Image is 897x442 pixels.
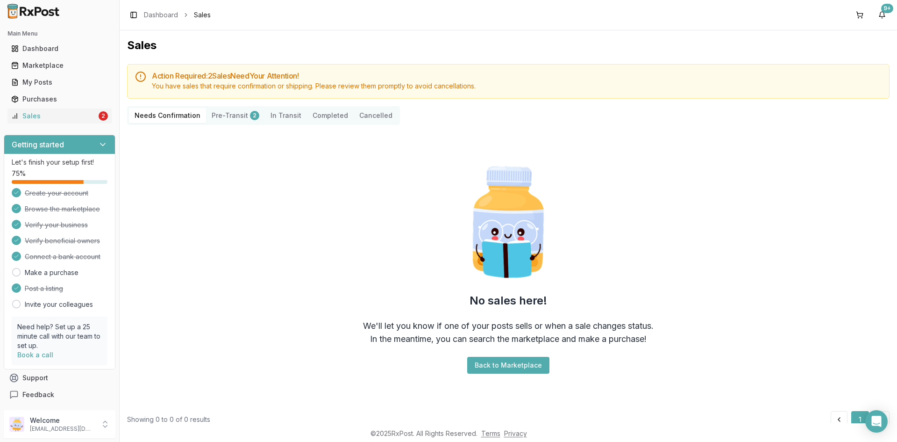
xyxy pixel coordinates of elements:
div: Open Intercom Messenger [865,410,888,433]
a: Dashboard [144,10,178,20]
button: Dashboard [4,41,115,56]
div: You have sales that require confirmation or shipping. Please review them promptly to avoid cancel... [152,81,882,91]
button: Pre-Transit [206,108,265,123]
p: Let's finish your setup first! [12,158,107,167]
span: Connect a bank account [25,252,100,261]
nav: breadcrumb [144,10,211,20]
a: Dashboard [7,40,112,57]
div: 9+ [881,4,893,13]
div: 2 [250,111,259,120]
span: Post a listing [25,284,63,293]
button: Needs Confirmation [129,108,206,123]
h1: Sales [127,38,890,53]
img: RxPost Logo [4,4,64,19]
a: Sales2 [7,108,112,124]
div: Purchases [11,94,108,104]
button: Sales2 [4,109,115,123]
button: Support [4,370,115,386]
span: Feedback [22,390,54,399]
img: User avatar [9,417,24,432]
button: Completed [307,108,354,123]
p: Need help? Set up a 25 minute call with our team to set up. [17,322,102,350]
span: Verify beneficial owners [25,236,100,246]
h2: Main Menu [7,30,112,37]
div: Marketplace [11,61,108,70]
div: Sales [11,111,97,121]
div: 2 [99,111,108,121]
img: Smart Pill Bottle [448,162,568,282]
h2: No sales here! [470,293,547,308]
a: Privacy [504,429,527,437]
button: Cancelled [354,108,398,123]
h5: Action Required: 2 Sale s Need Your Attention! [152,72,882,80]
button: Back to Marketplace [467,357,549,374]
a: My Posts [7,74,112,91]
button: 9+ [875,7,890,22]
a: Make a purchase [25,268,78,277]
a: Marketplace [7,57,112,74]
button: Marketplace [4,58,115,73]
div: We'll let you know if one of your posts sells or when a sale changes status. [363,319,654,333]
button: Feedback [4,386,115,403]
span: Browse the marketplace [25,204,100,214]
span: Verify your business [25,220,88,230]
span: 75 % [12,169,26,178]
div: My Posts [11,78,108,87]
button: 1 [851,411,869,428]
div: Dashboard [11,44,108,53]
button: In Transit [265,108,307,123]
div: In the meantime, you can search the marketplace and make a purchase! [370,333,647,346]
a: Invite your colleagues [25,300,93,309]
a: Purchases [7,91,112,108]
button: My Posts [4,75,115,90]
p: [EMAIL_ADDRESS][DOMAIN_NAME] [30,425,95,433]
p: Welcome [30,416,95,425]
button: Purchases [4,92,115,107]
div: Showing 0 to 0 of 0 results [127,415,210,424]
a: Terms [481,429,500,437]
a: Book a call [17,351,53,359]
span: Sales [194,10,211,20]
span: Create your account [25,188,88,198]
h3: Getting started [12,139,64,150]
